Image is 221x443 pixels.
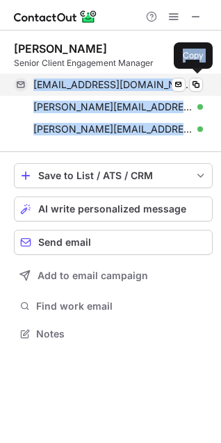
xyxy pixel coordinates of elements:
span: Find work email [36,300,207,312]
button: Send email [14,230,213,255]
div: Save to List / ATS / CRM [38,170,188,181]
span: Add to email campaign [38,270,148,281]
span: [EMAIL_ADDRESS][DOMAIN_NAME] [33,78,193,91]
button: AI write personalized message [14,197,213,221]
button: Add to email campaign [14,263,213,288]
span: [PERSON_NAME][EMAIL_ADDRESS][PERSON_NAME][DOMAIN_NAME] [33,123,193,135]
img: ContactOut v5.3.10 [14,8,97,25]
button: Find work email [14,296,213,316]
span: [PERSON_NAME][EMAIL_ADDRESS][PERSON_NAME][DOMAIN_NAME] [33,101,193,113]
div: Senior Client Engagement Manager [14,57,213,69]
div: [PERSON_NAME] [14,42,107,56]
span: Notes [36,328,207,340]
button: save-profile-one-click [14,163,213,188]
span: AI write personalized message [38,203,186,215]
span: Send email [38,237,91,248]
button: Notes [14,324,213,344]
